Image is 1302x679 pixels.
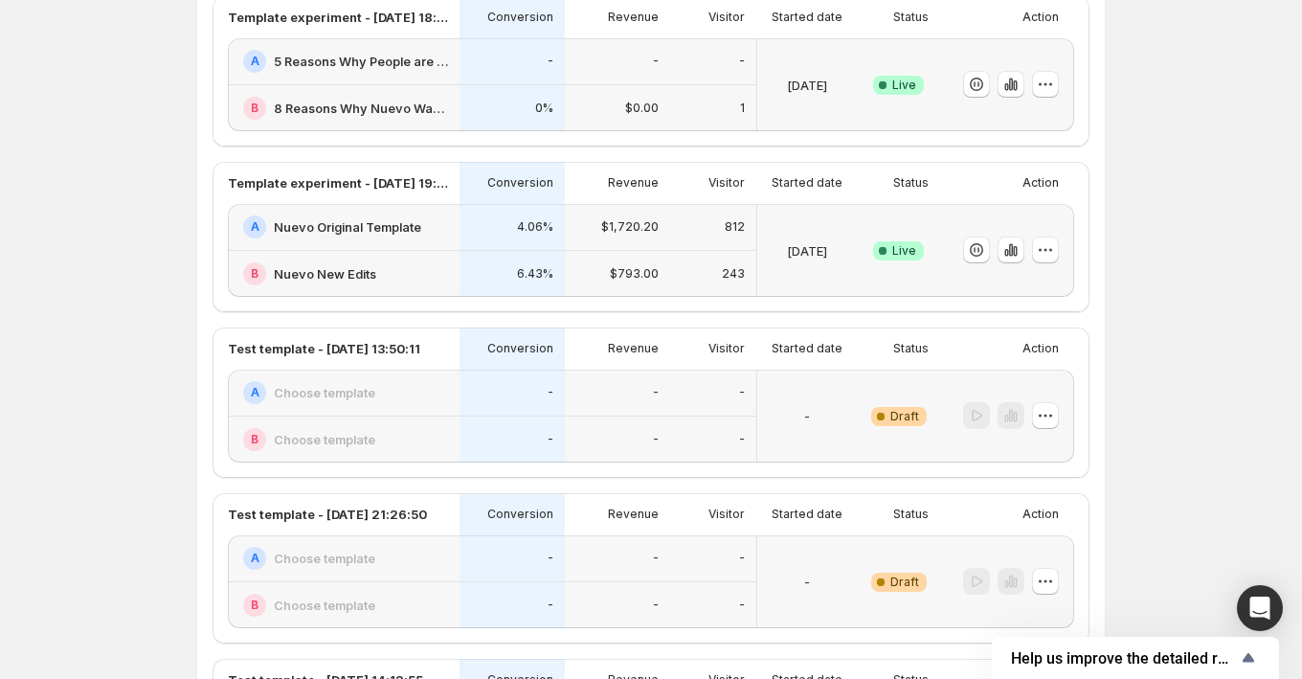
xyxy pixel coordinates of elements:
[1022,341,1059,356] p: Action
[804,407,810,426] p: -
[653,551,659,566] p: -
[274,430,375,449] h2: Choose template
[274,383,375,402] h2: Choose template
[548,54,553,69] p: -
[739,598,745,613] p: -
[1011,646,1260,669] button: Show survey - Help us improve the detailed report for A/B campaigns
[893,10,929,25] p: Status
[893,175,929,191] p: Status
[772,341,842,356] p: Started date
[251,598,258,613] h2: B
[487,341,553,356] p: Conversion
[608,341,659,356] p: Revenue
[804,573,810,592] p: -
[653,385,659,400] p: -
[487,10,553,25] p: Conversion
[772,10,842,25] p: Started date
[772,175,842,191] p: Started date
[251,551,259,566] h2: A
[274,99,448,118] h2: 8 Reasons Why Nuevo Was Elected The Easiest Way To Transition Away From [MEDICAL_DATA] In [DATE]
[722,266,745,282] p: 243
[739,551,745,566] p: -
[274,549,375,568] h2: Choose template
[892,243,916,259] span: Live
[892,78,916,93] span: Live
[653,432,659,447] p: -
[548,551,553,566] p: -
[548,385,553,400] p: -
[274,217,421,237] h2: Nuevo Original Template
[739,432,745,447] p: -
[517,266,553,282] p: 6.43%
[487,175,553,191] p: Conversion
[228,173,448,192] p: Template experiment - [DATE] 19:07:05
[251,101,258,116] h2: B
[548,598,553,613] p: -
[725,219,745,235] p: 812
[535,101,553,116] p: 0%
[251,432,258,447] h2: B
[1022,507,1059,522] p: Action
[625,101,659,116] p: $0.00
[610,266,659,282] p: $793.00
[251,266,258,282] h2: B
[739,385,745,400] p: -
[274,596,375,615] h2: Choose template
[487,507,553,522] p: Conversion
[890,409,919,424] span: Draft
[739,54,745,69] p: -
[653,54,659,69] p: -
[608,175,659,191] p: Revenue
[274,52,448,71] h2: 5 Reasons Why People are Switching to Flavored Air to Save the Planet in [DATE]
[740,101,745,116] p: 1
[228,505,427,524] p: Test template - [DATE] 21:26:50
[708,10,745,25] p: Visitor
[251,219,259,235] h2: A
[708,507,745,522] p: Visitor
[787,241,827,260] p: [DATE]
[1022,175,1059,191] p: Action
[608,507,659,522] p: Revenue
[890,575,919,590] span: Draft
[787,76,827,95] p: [DATE]
[228,339,420,358] p: Test template - [DATE] 13:50:11
[228,8,448,27] p: Template experiment - [DATE] 18:51:33
[517,219,553,235] p: 4.06%
[1022,10,1059,25] p: Action
[653,598,659,613] p: -
[608,10,659,25] p: Revenue
[1011,649,1237,668] span: Help us improve the detailed report for A/B campaigns
[708,175,745,191] p: Visitor
[548,432,553,447] p: -
[251,54,259,69] h2: A
[1237,585,1283,631] div: Open Intercom Messenger
[708,341,745,356] p: Visitor
[893,507,929,522] p: Status
[251,385,259,400] h2: A
[274,264,376,283] h2: Nuevo New Edits
[601,219,659,235] p: $1,720.20
[772,507,842,522] p: Started date
[893,341,929,356] p: Status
